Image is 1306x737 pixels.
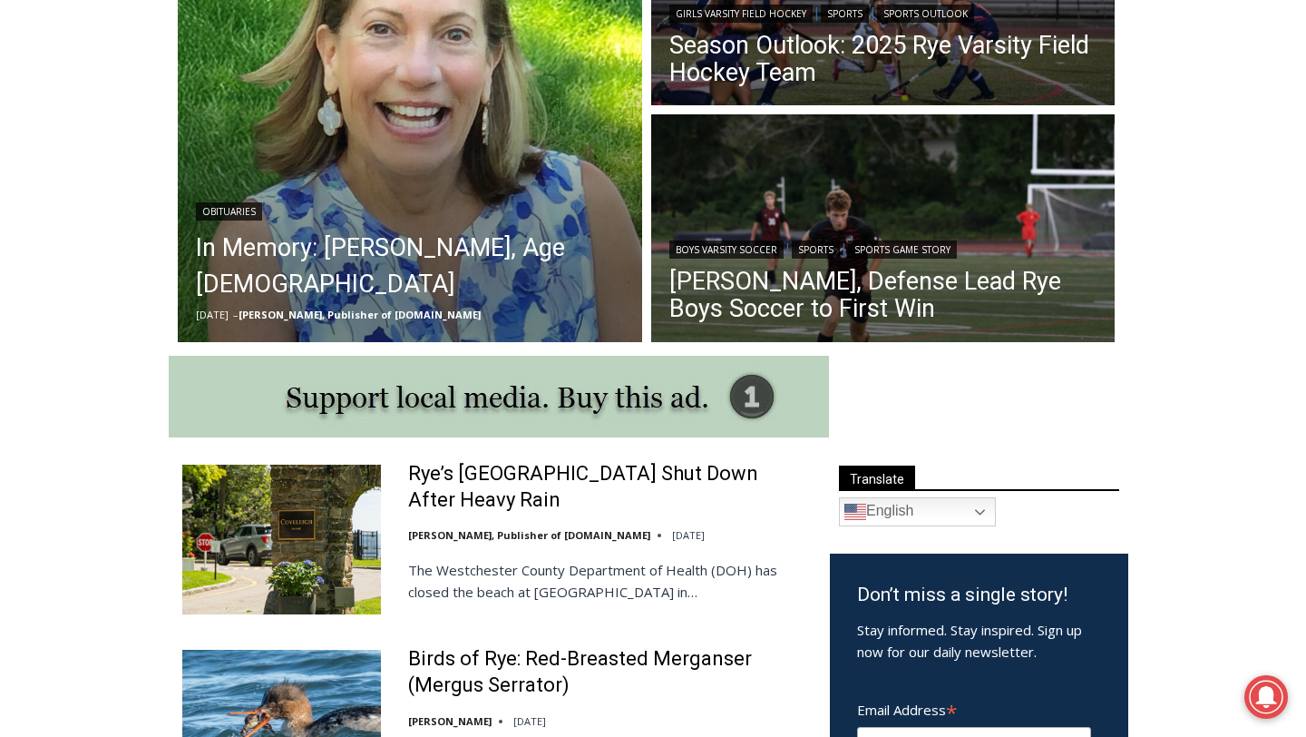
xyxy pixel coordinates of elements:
[651,114,1116,347] a: Read More Cox, Defense Lead Rye Boys Soccer to First Win
[408,714,492,728] a: [PERSON_NAME]
[669,237,1097,259] div: | |
[408,646,806,698] a: Birds of Rye: Red-Breasted Merganser (Mergus Serrator)
[669,241,784,259] a: Boys Varsity Soccer
[669,268,1097,322] a: [PERSON_NAME], Defense Lead Rye Boys Soccer to First Win
[839,497,996,526] a: English
[196,308,229,321] time: [DATE]
[408,528,650,542] a: [PERSON_NAME], Publisher of [DOMAIN_NAME]
[187,113,267,217] div: "the precise, almost orchestrated movements of cutting and assembling sushi and [PERSON_NAME] mak...
[513,714,546,728] time: [DATE]
[408,559,806,603] p: The Westchester County Department of Health (DOH) has closed the beach at [GEOGRAPHIC_DATA] in…
[408,461,806,513] a: Rye’s [GEOGRAPHIC_DATA] Shut Down After Heavy Rain
[844,501,866,523] img: en
[857,581,1101,610] h3: Don’t miss a single story!
[169,356,829,437] img: support local media, buy this ad
[669,32,1097,86] a: Season Outlook: 2025 Rye Varsity Field Hockey Team
[821,5,869,23] a: Sports
[436,176,879,226] a: Intern @ [DOMAIN_NAME]
[239,308,481,321] a: [PERSON_NAME], Publisher of [DOMAIN_NAME]
[651,114,1116,347] img: (PHOTO: Rye Boys Soccer's Lex Cox (#23) dribbling againt Tappan Zee on Thursday, September 4. Cre...
[839,466,915,490] span: Translate
[182,465,381,614] img: Rye’s Coveleigh Beach Shut Down After Heavy Rain
[857,692,1091,724] label: Email Address
[848,241,957,259] a: Sports Game Story
[792,241,840,259] a: Sports
[857,619,1101,663] p: Stay informed. Stay inspired. Sign up now for our daily newsletter.
[233,308,239,321] span: –
[877,5,974,23] a: Sports Outlook
[669,5,813,23] a: Girls Varsity Field Hockey
[458,1,857,176] div: "[PERSON_NAME] and I covered the [DATE] Parade, which was a really eye opening experience as I ha...
[196,230,624,302] a: In Memory: [PERSON_NAME], Age [DEMOGRAPHIC_DATA]
[474,181,841,221] span: Intern @ [DOMAIN_NAME]
[672,528,705,542] time: [DATE]
[669,1,1097,23] div: | |
[196,202,262,221] a: Obituaries
[1,182,182,226] a: Open Tues. - Sun. [PHONE_NUMBER]
[5,187,178,256] span: Open Tues. - Sun. [PHONE_NUMBER]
